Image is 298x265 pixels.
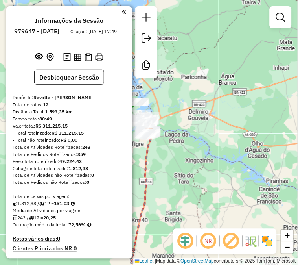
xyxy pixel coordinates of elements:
[13,151,126,158] div: Total de Pedidos Roteirizados:
[13,193,126,200] div: Total de caixas por viagem:
[62,51,72,63] button: Logs desbloquear sessão
[13,130,126,137] div: - Total roteirizado:
[13,101,126,108] div: Total de rotas:
[13,215,126,222] div: 243 / 12 =
[43,102,48,107] strong: 12
[138,30,154,48] a: Exportar sessão
[13,165,126,172] div: Cubagem total roteirizado:
[285,231,290,241] span: +
[83,52,94,63] button: Visualizar Romaneio
[245,235,257,248] img: Fluxo de ruas
[15,28,60,35] h6: 979647 - [DATE]
[122,7,126,16] a: Clique aqui para minimizar o painel
[34,70,104,85] button: Desbloquear Sessão
[35,123,68,129] strong: R$ 311.215,15
[222,232,241,251] span: Exibir rótulo
[13,158,126,165] div: Peso total roteirizado:
[176,232,195,251] span: Ocultar deslocamento
[87,223,91,228] em: Média calculada utilizando a maior ocupação (%Peso ou %Cubagem) de cada rota da sessão. Rotas cro...
[34,51,45,63] button: Exibir sessão original
[181,259,214,264] a: OpenStreetMap
[13,144,126,151] div: Total de Atividades Roteirizadas:
[45,109,73,115] strong: 1.593,35 km
[13,246,126,252] h4: Clientes Priorizados NR:
[13,122,126,130] div: Valor total:
[13,222,67,228] span: Ocupação média da frota:
[29,216,34,221] i: Total de rotas
[43,215,56,221] strong: 20,25
[13,202,17,206] i: Cubagem total roteirizado
[35,17,103,24] h4: Informações da Sessão
[13,236,126,243] h4: Rotas vários dias:
[39,116,52,122] strong: 80:49
[45,51,55,63] button: Centralizar mapa no depósito ou ponto de apoio
[285,243,290,252] span: −
[91,172,94,178] strong: 0
[281,242,293,254] a: Zoom out
[144,128,155,138] img: Revalle - Paulo Afonso
[138,57,154,75] a: Criar modelo
[71,202,75,206] i: Meta Caixas/viagem: 1,00 Diferença: 150,03
[135,259,154,264] a: Leaflet
[273,9,289,25] a: Exibir filtros
[13,172,126,179] div: Total de Atividades não Roteirizadas:
[13,200,126,208] div: 1.812,38 / 12 =
[281,230,293,242] a: Zoom in
[68,222,86,228] strong: 72,56%
[33,95,93,100] strong: Revalle - [PERSON_NAME]
[261,235,274,248] img: Exibir/Ocultar setores
[138,9,154,27] a: Nova sessão e pesquisa
[82,144,90,150] strong: 243
[94,52,105,63] button: Imprimir Rotas
[77,151,86,157] strong: 359
[133,258,298,265] div: Map data © contributors,© 2025 TomTom, Microsoft
[13,94,126,101] div: Depósito:
[57,235,60,243] strong: 0
[68,165,88,171] strong: 1.812,38
[13,179,126,186] div: Total de Pedidos não Roteirizados:
[59,158,82,164] strong: 49.224,43
[68,28,120,35] div: Criação: [DATE] 17:49
[39,202,44,206] i: Total de rotas
[54,201,69,207] strong: 151,03
[61,137,77,143] strong: R$ 0,00
[199,232,218,251] span: Ocultar NR
[74,245,77,252] strong: 0
[72,52,83,62] button: Visualizar relatório de Roteirização
[155,259,156,264] span: |
[13,216,17,221] i: Total de Atividades
[13,208,126,215] div: Média de Atividades por viagem:
[13,115,126,122] div: Tempo total:
[86,180,89,185] strong: 0
[13,137,126,144] div: - Total não roteirizado:
[52,130,84,136] strong: R$ 311.215,15
[13,108,126,115] div: Distância Total:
